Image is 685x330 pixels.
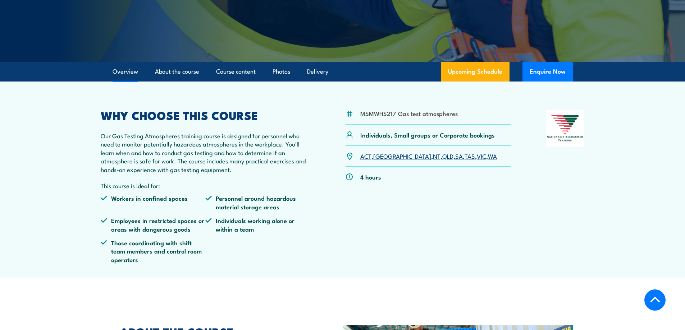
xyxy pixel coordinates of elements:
li: MSMWHS217 Gas test atmospheres [360,109,458,117]
a: VIC [477,152,486,160]
a: TAS [465,152,475,160]
a: About the course [155,62,199,81]
a: Upcoming Schedule [441,62,510,82]
a: Overview [113,62,138,81]
a: [GEOGRAPHIC_DATA] [373,152,431,160]
a: NT [433,152,440,160]
p: This course is ideal for: [101,181,311,190]
img: Nationally Recognised Training logo. [546,110,585,147]
button: Enquire Now [522,62,573,82]
a: ACT [360,152,371,160]
li: Employees in restricted spaces or areas with dangerous goods [101,216,206,233]
p: 4 hours [360,173,381,181]
p: Our Gas Testing Atmospheres training course is designed for personnel who need to monitor potenti... [101,131,311,173]
li: Individuals working alone or within a team [205,216,310,233]
a: SA [455,152,463,160]
p: , , , , , , , [360,152,497,160]
li: Personnel around hazardous material storage areas [205,194,310,211]
a: WA [488,152,497,160]
h2: WHY CHOOSE THIS COURSE [101,110,311,120]
a: Course content [216,62,256,81]
a: Photos [273,62,290,81]
li: Those coordinating with shift team members and control room operators [101,238,206,264]
li: Workers in confined spaces [101,194,206,211]
a: Delivery [307,62,328,81]
p: Individuals, Small groups or Corporate bookings [360,131,495,139]
a: QLD [442,152,453,160]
